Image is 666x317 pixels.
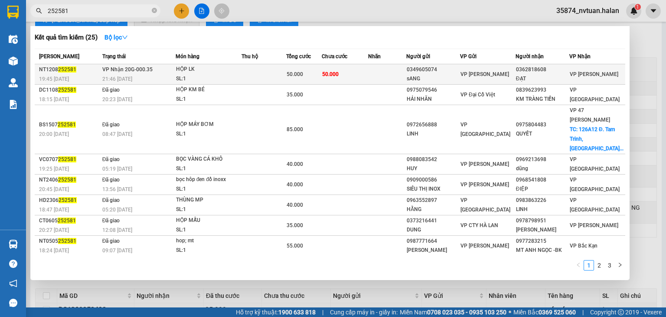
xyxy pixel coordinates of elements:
span: VP [PERSON_NAME] [460,243,509,249]
span: 05:20 [DATE] [102,207,132,213]
span: VP [PERSON_NAME] [460,161,509,167]
div: HẢI NHÃN [407,95,460,104]
div: DUNG [407,225,460,234]
div: 0839623993 [516,86,569,95]
div: VC0707 [39,155,100,164]
span: VP Bắc Kạn [570,243,597,249]
div: NT0505 [39,237,100,246]
button: right [615,260,625,271]
span: VP [GEOGRAPHIC_DATA] [460,197,510,213]
span: VP [PERSON_NAME] [460,182,509,188]
span: 50.000 [287,71,303,77]
div: SL: 1 [176,74,241,84]
div: 0362818608 [516,65,569,74]
span: 40.000 [287,182,303,188]
span: search [36,8,42,14]
span: 252581 [58,218,76,224]
span: close-circle [152,7,157,15]
li: Previous Page [573,260,584,271]
div: hop; mt [176,236,241,246]
span: 40.000 [287,202,303,208]
span: Người nhận [516,53,544,59]
div: THÙNG MP [176,195,241,205]
span: VP Gửi [460,53,477,59]
div: SIÊU THỊ INOX [407,185,460,194]
div: 0987771664 [407,237,460,246]
span: [PERSON_NAME] [39,53,79,59]
a: 2 [594,261,604,270]
span: Tổng cước [286,53,311,59]
span: 20:27 [DATE] [39,227,69,233]
div: 0963552897 [407,196,460,205]
span: 252581 [58,87,76,93]
span: VP [GEOGRAPHIC_DATA] [570,177,620,192]
div: BỌC VÀNG CÁ KHÔ [176,155,241,164]
span: Đã giao [102,197,120,203]
span: 20:00 [DATE] [39,131,69,137]
div: CT0605 [39,216,100,225]
div: 0349605074 [407,65,460,74]
span: VP [PERSON_NAME] [460,71,509,77]
span: down [122,34,128,40]
span: right [617,262,623,267]
a: 3 [605,261,614,270]
div: 0988083542 [407,155,460,164]
span: VP [PERSON_NAME] [570,71,618,77]
div: HUY [407,164,460,173]
span: Chưa cước [322,53,347,59]
div: BS1507 [39,120,100,129]
div: ĐIỆP [516,185,569,194]
div: 0975079546 [407,86,460,95]
span: Đã giao [102,87,120,93]
span: 18:24 [DATE] [39,248,69,254]
div: bọc hôp đen đồ inoxx [176,175,241,185]
div: QUYẾT [516,129,569,139]
span: 50.000 [322,71,339,77]
span: Món hàng [176,53,199,59]
div: [PERSON_NAME] [407,246,460,255]
div: LINH [516,205,569,214]
div: SL: 1 [176,246,241,255]
li: 2 [594,260,604,271]
div: SL: 1 [176,164,241,174]
span: 20:23 [DATE] [102,96,132,102]
li: Next Page [615,260,625,271]
span: 252581 [59,197,77,203]
span: message [9,299,17,307]
input: Tìm tên, số ĐT hoặc mã đơn [48,6,150,16]
div: SL: 1 [176,205,241,215]
span: VP [GEOGRAPHIC_DATA] [570,156,620,172]
span: 12:08 [DATE] [102,227,132,233]
img: warehouse-icon [9,240,18,249]
div: SL: 1 [176,95,241,104]
div: 0978798951 [516,216,569,225]
span: VP Nhận [569,53,591,59]
div: DC1108 [39,86,100,95]
span: 252581 [58,177,76,183]
div: HỘP KM BÉ [176,85,241,95]
span: Người gửi [406,53,430,59]
span: 252581 [58,122,76,128]
span: notification [9,279,17,287]
span: Trạng thái [102,53,126,59]
div: 0983863226 [516,196,569,205]
div: HỘP MẪU [176,216,241,225]
span: 18:47 [DATE] [39,207,69,213]
span: 35.000 [287,92,303,98]
span: Đã giao [102,238,120,244]
span: 55.000 [287,243,303,249]
span: left [576,262,581,267]
span: 18:15 [DATE] [39,96,69,102]
button: left [573,260,584,271]
span: 13:56 [DATE] [102,186,132,192]
span: VP [PERSON_NAME] [570,222,618,228]
div: ĐẠT [516,74,569,83]
div: 0968541808 [516,175,569,185]
img: solution-icon [9,100,18,109]
div: 0969213698 [516,155,569,164]
strong: Bộ lọc [104,34,128,41]
div: HẰNG [407,205,460,214]
div: LINH [407,129,460,139]
div: 0909000586 [407,175,460,185]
